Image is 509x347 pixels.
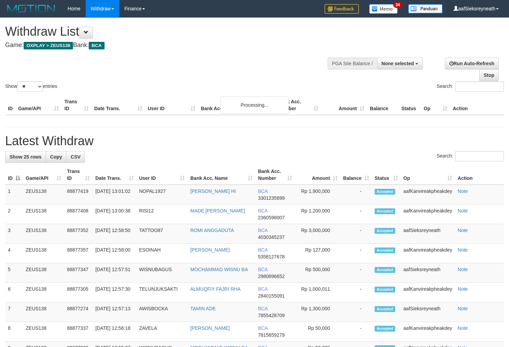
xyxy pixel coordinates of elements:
th: Action [450,95,504,115]
label: Search: [437,151,504,161]
td: Rp 50,000 [295,322,340,342]
h1: Latest Withdraw [5,134,504,148]
td: ZEUS138 [23,263,64,283]
h4: Game: Bank: [5,42,332,49]
a: Note [458,286,468,292]
td: TATTOO87 [136,224,188,244]
a: [PERSON_NAME] [190,325,230,331]
th: Bank Acc. Name [198,95,275,115]
td: ZEUS138 [23,224,64,244]
td: [DATE] 12:56:18 [93,322,136,342]
th: Action [455,165,504,185]
td: Rp 1,000,011 [295,283,340,302]
td: 8 [5,322,23,342]
span: BCA [89,42,104,49]
td: 7 [5,302,23,322]
td: Rp 500,000 [295,263,340,283]
span: BCA [258,188,268,194]
td: AWISBOCKA [136,302,188,322]
td: ZEUS138 [23,244,64,263]
span: BCA [258,306,268,311]
th: Bank Acc. Number [275,95,321,115]
th: Status: activate to sort column ascending [372,165,401,185]
span: Accepted [375,287,395,292]
td: [DATE] 12:58:00 [93,244,136,263]
span: Copy 2840155091 to clipboard [258,293,285,299]
td: 2 [5,205,23,224]
td: 5 [5,263,23,283]
th: Game/API: activate to sort column ascending [23,165,64,185]
th: Status [399,95,421,115]
td: Rp 127,000 [295,244,340,263]
th: Date Trans.: activate to sort column ascending [93,165,136,185]
a: MOCHAMMAD WISNU BA [190,267,248,272]
th: Amount [321,95,367,115]
th: Op: activate to sort column ascending [401,165,455,185]
a: Note [458,188,468,194]
a: TAMIN ADE [190,306,216,311]
th: Bank Acc. Name: activate to sort column ascending [187,165,255,185]
td: 1 [5,185,23,205]
span: CSV [71,154,81,160]
td: 88877337 [64,322,93,342]
th: Date Trans. [92,95,145,115]
td: - [340,263,372,283]
td: Rp 1,900,000 [295,185,340,205]
td: ZEUS138 [23,322,64,342]
a: Note [458,228,468,233]
td: ESOINAH [136,244,188,263]
span: BCA [258,325,268,331]
td: 88877347 [64,263,93,283]
td: [DATE] 13:01:02 [93,185,136,205]
span: Accepted [375,306,395,312]
span: Accepted [375,267,395,273]
span: Accepted [375,189,395,195]
th: User ID [145,95,198,115]
td: Rp 1,200,000 [295,205,340,224]
a: Copy [46,151,66,163]
a: Note [458,306,468,311]
h1: Withdraw List [5,25,332,38]
a: Show 25 rows [5,151,46,163]
span: Copy 2980896652 to clipboard [258,274,285,279]
button: None selected [377,58,423,69]
span: Accepted [375,326,395,332]
td: 88877357 [64,244,93,263]
span: BCA [258,228,268,233]
td: aafSieksreyneath [401,224,455,244]
th: User ID: activate to sort column ascending [136,165,188,185]
input: Search: [455,151,504,161]
select: Showentries [17,81,43,92]
div: Processing... [220,96,289,114]
a: Note [458,267,468,272]
img: Feedback.jpg [325,4,359,14]
div: PGA Site Balance / [328,58,377,69]
td: 3 [5,224,23,244]
td: 88877419 [64,185,93,205]
td: TELUNJUKSAKTI [136,283,188,302]
span: 34 [393,2,402,8]
span: Copy 4030345237 to clipboard [258,234,285,240]
td: - [340,224,372,244]
a: Note [458,247,468,253]
span: Copy 7855428709 to clipboard [258,313,285,318]
td: 4 [5,244,23,263]
a: Note [458,325,468,331]
th: Balance: activate to sort column ascending [340,165,372,185]
span: Copy 3301235699 to clipboard [258,195,285,201]
span: Accepted [375,208,395,214]
td: 88877408 [64,205,93,224]
span: None selected [381,61,414,66]
img: Button%20Memo.svg [369,4,398,14]
td: [DATE] 12:57:51 [93,263,136,283]
td: - [340,205,372,224]
span: BCA [258,267,268,272]
th: Game/API [15,95,62,115]
th: Trans ID: activate to sort column ascending [64,165,93,185]
td: [DATE] 12:57:13 [93,302,136,322]
td: aafKanvireakpheakdey [401,283,455,302]
td: 88877274 [64,302,93,322]
td: - [340,185,372,205]
span: Show 25 rows [10,154,41,160]
span: Accepted [375,247,395,253]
